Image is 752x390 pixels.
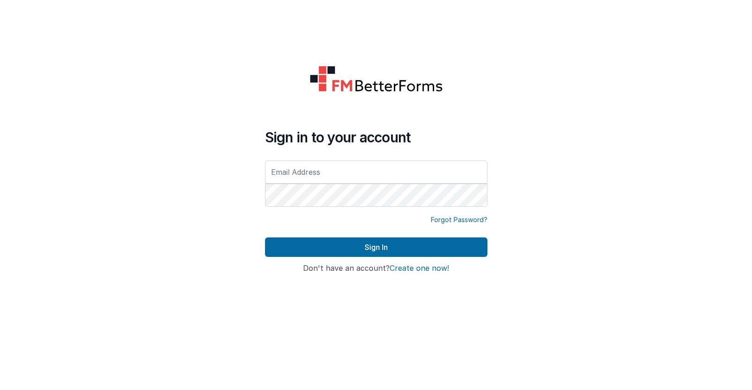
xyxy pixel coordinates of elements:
button: Sign In [265,237,487,257]
button: Create one now! [390,264,449,273]
a: Forgot Password? [431,215,487,224]
h4: Sign in to your account [265,129,487,146]
h4: Don't have an account? [265,264,487,273]
input: Email Address [265,160,487,184]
